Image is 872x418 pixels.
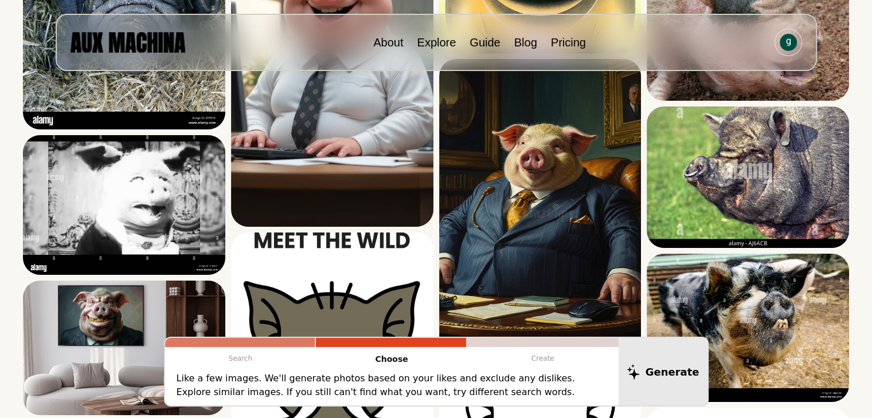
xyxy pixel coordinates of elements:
a: Explore [417,36,456,49]
img: Avatar [780,34,797,51]
img: Search result [647,107,849,248]
a: About [373,36,403,49]
img: Search result [439,59,642,362]
a: Pricing [551,36,586,49]
a: Blog [514,36,537,49]
p: Choose [316,347,467,372]
p: Create [467,347,619,370]
img: Search result [23,281,225,415]
img: AUX MACHINA [71,32,185,52]
button: Generate [619,338,707,405]
img: Search result [647,254,849,402]
img: Search result [23,135,225,275]
a: Guide [470,36,500,49]
p: Like a few images. We'll generate photos based on your likes and exclude any dislikes. Explore si... [177,372,607,399]
p: Search [165,347,316,370]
